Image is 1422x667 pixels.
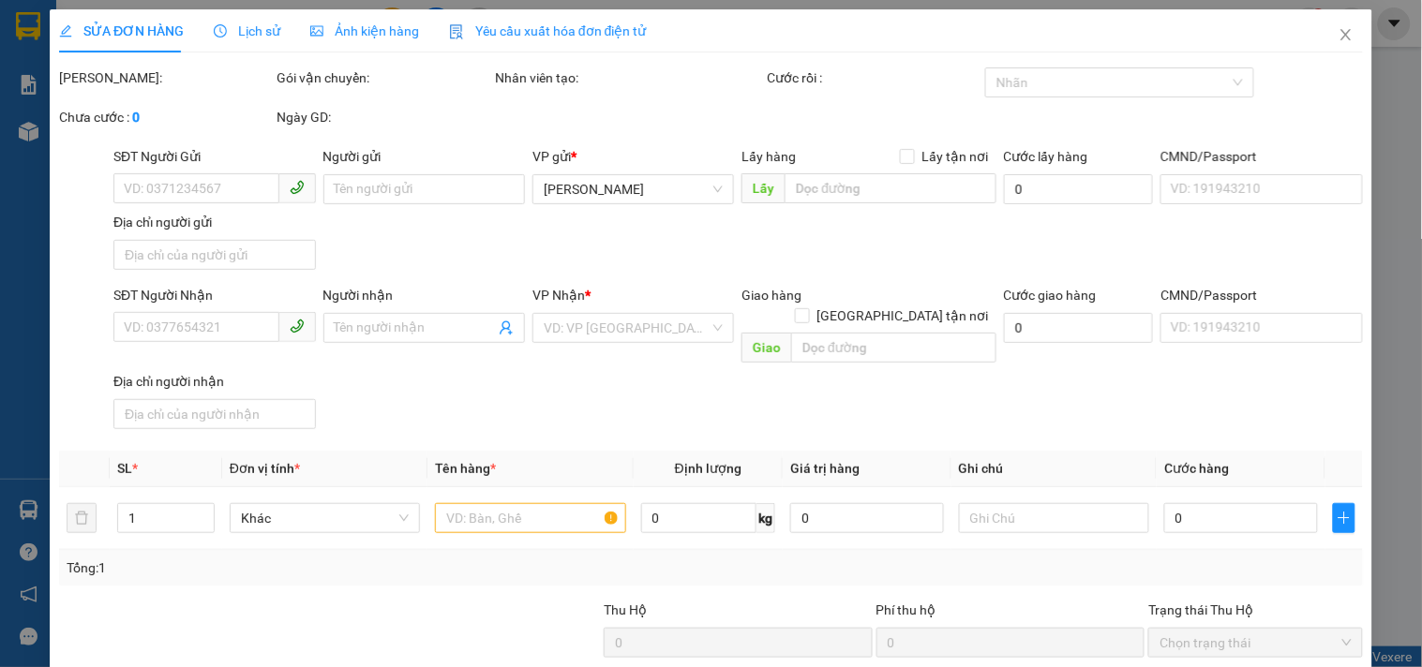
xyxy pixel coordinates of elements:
span: Tên hàng [435,461,496,476]
span: Lấy hàng [742,149,797,164]
button: Close [1320,9,1372,62]
span: kg [756,503,775,533]
button: plus [1333,503,1355,533]
span: Giao [742,333,792,363]
span: Phan Đình Phùng [544,175,723,203]
div: Trạng thái Thu Hộ [1148,600,1362,620]
span: Cước hàng [1164,461,1229,476]
span: edit [59,24,72,37]
div: Phí thu hộ [876,600,1145,628]
input: Ghi Chú [959,503,1149,533]
span: close [1339,27,1354,42]
input: Địa chỉ của người nhận [113,399,315,429]
span: user-add [499,320,514,335]
input: VD: Bàn, Ghế [435,503,625,533]
div: Nhân viên tạo: [495,67,764,88]
div: Địa chỉ người nhận [113,371,315,392]
div: Người nhận [323,285,525,305]
div: Địa chỉ người gửi [113,212,315,232]
span: Khác [241,504,409,532]
div: SĐT Người Gửi [113,146,315,167]
span: Giao hàng [742,288,802,303]
div: VP gửi [532,146,734,167]
span: phone [290,180,305,195]
span: Giá trị hàng [790,461,860,476]
span: plus [1334,511,1355,526]
span: Ảnh kiện hàng [310,23,419,38]
span: Yêu cầu xuất hóa đơn điện tử [449,23,647,38]
span: SỬA ĐƠN HÀNG [59,23,184,38]
b: 0 [132,110,140,125]
span: SL [117,461,132,476]
span: Lấy [742,173,786,203]
div: Tổng: 1 [67,557,550,578]
span: Định lượng [675,461,741,476]
span: Lịch sử [214,23,280,38]
input: Dọc đường [792,333,996,363]
div: SĐT Người Nhận [113,285,315,305]
span: Đơn vị tính [230,461,300,476]
input: Dọc đường [786,173,996,203]
span: VP Nhận [532,288,585,303]
span: Lấy tận nơi [915,146,996,167]
input: Cước lấy hàng [1004,174,1154,204]
button: delete [67,503,97,533]
label: Cước giao hàng [1004,288,1097,303]
img: icon [449,24,464,39]
span: Chọn trạng thái [1160,629,1351,657]
div: Ngày GD: [277,107,491,127]
span: Thu Hộ [604,602,647,617]
th: Ghi chú [951,451,1157,487]
div: Người gửi [323,146,525,167]
input: Cước giao hàng [1004,313,1154,343]
div: Cước rồi : [768,67,981,88]
div: CMND/Passport [1160,146,1362,167]
span: phone [290,319,305,333]
div: Gói vận chuyển: [277,67,491,88]
label: Cước lấy hàng [1004,149,1088,164]
span: [GEOGRAPHIC_DATA] tận nơi [810,305,996,326]
span: picture [310,24,323,37]
div: Chưa cước : [59,107,273,127]
span: clock-circle [214,24,227,37]
div: CMND/Passport [1160,285,1362,305]
div: [PERSON_NAME]: [59,67,273,88]
input: Địa chỉ của người gửi [113,240,315,270]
